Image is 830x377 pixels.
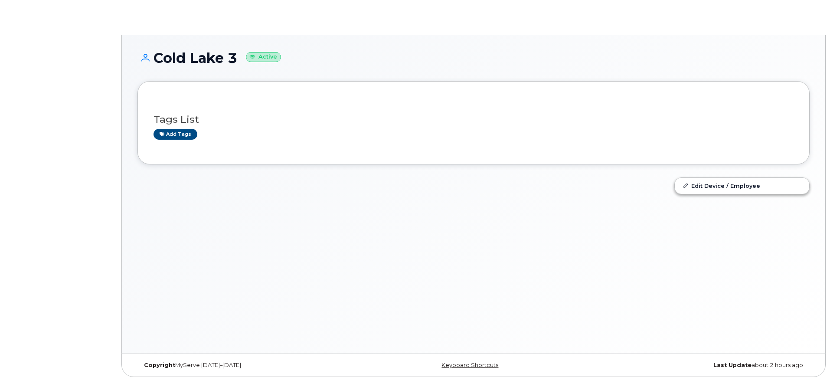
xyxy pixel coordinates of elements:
a: Add tags [154,129,197,140]
div: about 2 hours ago [585,362,810,369]
h1: Cold Lake 3 [137,50,810,66]
div: MyServe [DATE]–[DATE] [137,362,362,369]
strong: Copyright [144,362,175,368]
a: Keyboard Shortcuts [441,362,498,368]
a: Edit Device / Employee [675,178,809,193]
small: Active [246,52,281,62]
h3: Tags List [154,114,794,125]
strong: Last Update [713,362,752,368]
